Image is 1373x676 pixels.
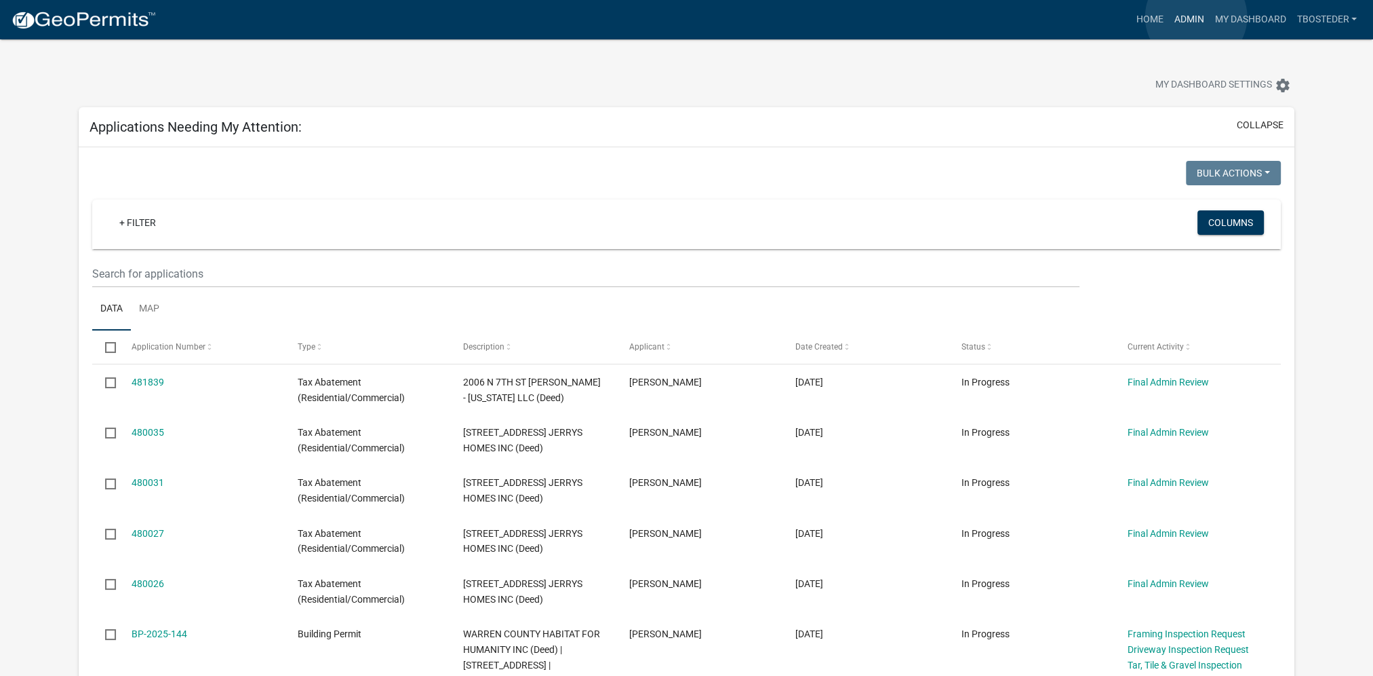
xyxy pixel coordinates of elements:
[92,288,131,331] a: Data
[1128,342,1184,352] span: Current Activity
[132,377,164,388] a: 481839
[463,377,601,403] span: 2006 N 7TH ST D R HORTON - IOWA LLC (Deed)
[132,477,164,488] a: 480031
[795,477,823,488] span: 09/17/2025
[89,119,302,135] h5: Applications Needing My Attention:
[961,628,1010,639] span: In Progress
[132,578,164,589] a: 480026
[629,427,702,438] span: adam
[1128,427,1209,438] a: Final Admin Review
[1186,161,1281,185] button: Bulk Actions
[298,628,361,639] span: Building Permit
[132,342,205,352] span: Application Number
[450,331,616,363] datatable-header-cell: Description
[1128,644,1249,655] a: Driveway Inspection Request
[463,477,582,504] span: 313 N 19TH ST JERRYS HOMES INC (Deed)
[463,342,504,352] span: Description
[961,377,1010,388] span: In Progress
[795,528,823,539] span: 09/17/2025
[1128,660,1242,671] a: Tar, Tile & Gravel Inspection
[1145,72,1302,98] button: My Dashboard Settingssettings
[1155,77,1272,94] span: My Dashboard Settings
[119,331,285,363] datatable-header-cell: Application Number
[1291,7,1362,33] a: tbosteder
[132,427,164,438] a: 480035
[1237,118,1284,132] button: collapse
[463,528,582,555] span: 311 N 19TH ST JERRYS HOMES INC (Deed)
[629,477,702,488] span: adam
[298,377,405,403] span: Tax Abatement (Residential/Commercial)
[795,628,823,639] span: 08/27/2025
[782,331,949,363] datatable-header-cell: Date Created
[298,528,405,555] span: Tax Abatement (Residential/Commercial)
[1128,477,1209,488] a: Final Admin Review
[1275,77,1291,94] i: settings
[795,377,823,388] span: 09/22/2025
[132,628,187,639] a: BP-2025-144
[961,427,1010,438] span: In Progress
[108,210,167,235] a: + Filter
[463,427,582,453] span: 305 N 19TH ST JERRYS HOMES INC (Deed)
[795,578,823,589] span: 09/17/2025
[1128,377,1209,388] a: Final Admin Review
[961,528,1010,539] span: In Progress
[92,331,118,363] datatable-header-cell: Select
[1197,210,1264,235] button: Columns
[1128,578,1209,589] a: Final Admin Review
[1209,7,1291,33] a: My Dashboard
[961,477,1010,488] span: In Progress
[131,288,167,331] a: Map
[298,578,405,605] span: Tax Abatement (Residential/Commercial)
[629,628,702,639] span: Randy R. Edwards
[1128,628,1246,639] a: Framing Inspection Request
[1128,528,1209,539] a: Final Admin Review
[795,427,823,438] span: 09/17/2025
[795,342,843,352] span: Date Created
[298,477,405,504] span: Tax Abatement (Residential/Commercial)
[1168,7,1209,33] a: Admin
[629,528,702,539] span: adam
[298,342,315,352] span: Type
[284,331,450,363] datatable-header-cell: Type
[463,578,582,605] span: 307 N 19TH ST JERRYS HOMES INC (Deed)
[961,578,1010,589] span: In Progress
[629,342,664,352] span: Applicant
[616,331,782,363] datatable-header-cell: Applicant
[1114,331,1280,363] datatable-header-cell: Current Activity
[298,427,405,453] span: Tax Abatement (Residential/Commercial)
[949,331,1115,363] datatable-header-cell: Status
[132,528,164,539] a: 480027
[629,377,702,388] span: Ashley Threlkeld
[1130,7,1168,33] a: Home
[629,578,702,589] span: adam
[92,260,1079,288] input: Search for applications
[961,342,985,352] span: Status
